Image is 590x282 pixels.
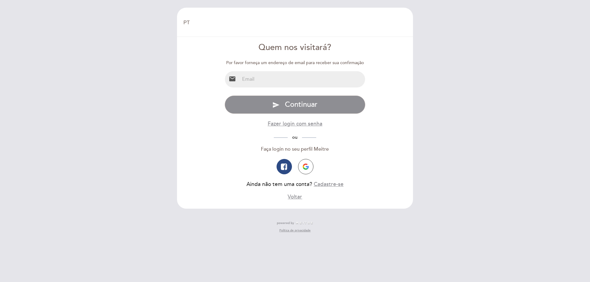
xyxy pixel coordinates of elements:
input: Email [240,71,365,87]
button: Voltar [288,193,302,201]
span: Continuar [285,100,317,109]
a: powered by [277,221,313,225]
div: Quem nos visitará? [225,42,366,54]
button: send Continuar [225,95,366,114]
button: Fazer login com senha [268,120,322,128]
a: Política de privacidade [279,228,311,233]
i: email [229,75,236,83]
i: send [272,101,280,109]
div: Faça login no seu perfil Meitre [225,146,366,153]
span: ou [288,135,302,140]
img: icon-google.png [303,164,309,170]
img: MEITRE [296,222,313,225]
span: Ainda não tem uma conta? [246,181,312,187]
button: Cadastre-se [314,180,344,188]
span: powered by [277,221,294,225]
div: Por favor forneça um endereço de email para receber sua confirmação [225,60,366,66]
